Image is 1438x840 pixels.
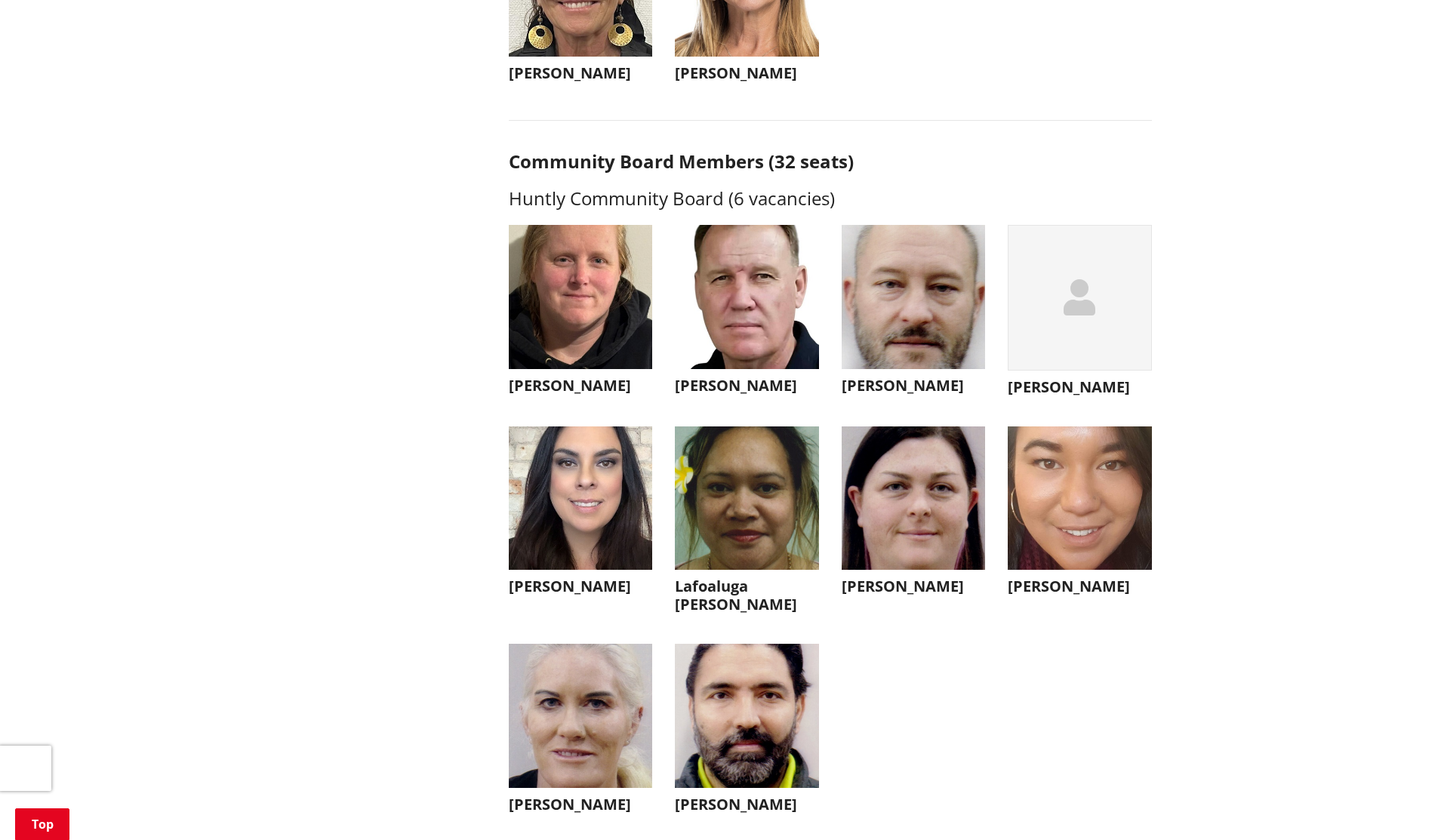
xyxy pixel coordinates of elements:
[675,795,819,814] h3: [PERSON_NAME]
[15,808,69,840] a: Top
[842,225,986,369] img: WO-B-HU__PARKER_J__3h2oK
[509,426,653,604] button: [PERSON_NAME]
[509,644,653,788] img: WO-B-HU__JONES_T__fZ6xw
[509,644,653,821] button: [PERSON_NAME]
[842,426,986,604] button: [PERSON_NAME]
[675,64,819,82] h3: [PERSON_NAME]
[509,64,653,82] h3: [PERSON_NAME]
[509,188,1152,210] h3: Huntly Community Board (6 vacancies)
[842,377,986,395] h3: [PERSON_NAME]
[509,225,653,369] img: WO-B-HU__TENGU_J__iRvEY
[675,577,819,614] h3: Lafoaluga [PERSON_NAME]
[675,644,819,788] img: WO-B-HU__SANDHU_J__L6BKv
[509,795,653,814] h3: [PERSON_NAME]
[1008,426,1152,604] button: [PERSON_NAME]
[675,426,819,571] img: WO-B-HU__SAKARIA_L__ySdbA
[1008,378,1152,396] h3: [PERSON_NAME]
[509,149,854,174] strong: Community Board Members (32 seats)
[509,225,653,402] button: [PERSON_NAME]
[509,377,653,395] h3: [PERSON_NAME]
[842,426,986,571] img: WO-B-HU__MCGAUGHRAN_S__dnUhr
[675,644,819,821] button: [PERSON_NAME]
[1008,577,1152,595] h3: [PERSON_NAME]
[1008,225,1152,404] button: [PERSON_NAME]
[1369,777,1423,831] iframe: Messenger Launcher
[842,225,986,402] button: [PERSON_NAME]
[842,577,986,595] h3: [PERSON_NAME]
[675,225,819,402] button: [PERSON_NAME]
[675,377,819,395] h3: [PERSON_NAME]
[675,426,819,622] button: Lafoaluga [PERSON_NAME]
[1008,426,1152,571] img: WO-B-HU__WAWATAI_E__XerB5
[675,225,819,369] img: WO-B-HU__AMOS_P__GSZMW
[509,577,653,595] h3: [PERSON_NAME]
[509,426,653,571] img: WO-B-HU__FLOYED_A__J4caa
